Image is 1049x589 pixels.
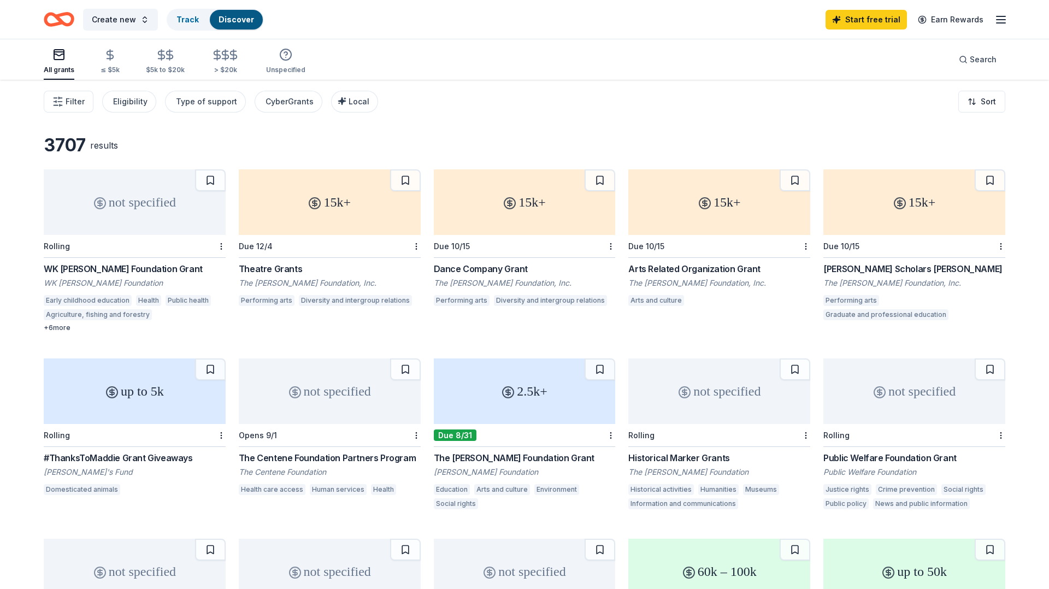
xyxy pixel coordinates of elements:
[823,309,948,320] div: Graduate and professional education
[628,262,810,275] div: Arts Related Organization Grant
[823,242,859,251] div: Due 10/15
[434,358,616,424] div: 2.5k+
[873,498,970,509] div: News and public information
[743,484,779,495] div: Museums
[911,10,990,30] a: Earn Rewards
[434,169,616,309] a: 15k+Due 10/15Dance Company GrantThe [PERSON_NAME] Foundation, Inc.Performing artsDiversity and in...
[628,242,664,251] div: Due 10/15
[239,358,421,498] a: not specifiedOpens 9/1The Centene Foundation Partners ProgramThe Centene FoundationHealth care ac...
[434,278,616,288] div: The [PERSON_NAME] Foundation, Inc.
[823,467,1005,478] div: Public Welfare Foundation
[628,484,694,495] div: Historical activities
[981,95,996,108] span: Sort
[349,97,369,106] span: Local
[239,484,305,495] div: Health care access
[83,9,158,31] button: Create new
[44,358,226,498] a: up to 5kRolling#ThanksToMaddie Grant Giveaways[PERSON_NAME]'s FundDomesticated animals
[239,358,421,424] div: not specified
[823,295,879,306] div: Performing arts
[310,484,367,495] div: Human services
[255,91,322,113] button: CyberGrants
[239,451,421,464] div: The Centene Foundation Partners Program
[44,242,70,251] div: Rolling
[44,44,74,80] button: All grants
[44,7,74,32] a: Home
[970,53,997,66] span: Search
[950,49,1005,70] button: Search
[239,262,421,275] div: Theatre Grants
[44,66,74,74] div: All grants
[44,467,226,478] div: [PERSON_NAME]'s Fund
[44,169,226,235] div: not specified
[823,451,1005,464] div: Public Welfare Foundation Grant
[92,13,136,26] span: Create new
[44,91,93,113] button: Filter
[823,484,871,495] div: Justice rights
[136,295,161,306] div: Health
[44,134,86,156] div: 3707
[628,278,810,288] div: The [PERSON_NAME] Foundation, Inc.
[239,431,277,440] div: Opens 9/1
[823,262,1005,275] div: [PERSON_NAME] Scholars [PERSON_NAME]
[165,91,246,113] button: Type of support
[331,91,378,113] button: Local
[266,44,305,80] button: Unspecified
[219,15,254,24] a: Discover
[434,242,470,251] div: Due 10/15
[146,44,185,80] button: $5k to $20k
[371,484,396,495] div: Health
[239,295,294,306] div: Performing arts
[434,484,470,495] div: Education
[628,431,655,440] div: Rolling
[474,484,530,495] div: Arts and culture
[44,484,120,495] div: Domesticated animals
[101,66,120,74] div: ≤ $5k
[434,498,478,509] div: Social rights
[628,498,738,509] div: Information and communications
[823,358,1005,424] div: not specified
[823,498,869,509] div: Public policy
[823,169,1005,323] a: 15k+Due 10/15[PERSON_NAME] Scholars [PERSON_NAME]The [PERSON_NAME] Foundation, Inc.Performing art...
[823,278,1005,288] div: The [PERSON_NAME] Foundation, Inc.
[876,484,937,495] div: Crime prevention
[628,169,810,235] div: 15k+
[266,66,305,74] div: Unspecified
[239,467,421,478] div: The Centene Foundation
[958,91,1005,113] button: Sort
[44,169,226,332] a: not specifiedRollingWK [PERSON_NAME] Foundation GrantWK [PERSON_NAME] FoundationEarly childhood e...
[167,9,264,31] button: TrackDiscover
[239,242,273,251] div: Due 12/4
[434,429,476,441] div: Due 8/31
[628,295,684,306] div: Arts and culture
[44,295,132,306] div: Early childhood education
[826,10,907,30] a: Start free trial
[628,358,810,513] a: not specifiedRollingHistorical Marker GrantsThe [PERSON_NAME] FoundationHistorical activitiesHuma...
[44,323,226,332] div: + 6 more
[628,169,810,309] a: 15k+Due 10/15Arts Related Organization GrantThe [PERSON_NAME] Foundation, Inc.Arts and culture
[239,169,421,309] a: 15k+Due 12/4Theatre GrantsThe [PERSON_NAME] Foundation, Inc.Performing artsDiversity and intergro...
[434,467,616,478] div: [PERSON_NAME] Foundation
[44,262,226,275] div: WK [PERSON_NAME] Foundation Grant
[101,44,120,80] button: ≤ $5k
[44,451,226,464] div: #ThanksToMaddie Grant Giveaways
[146,66,185,74] div: $5k to $20k
[628,451,810,464] div: Historical Marker Grants
[434,169,616,235] div: 15k+
[823,169,1005,235] div: 15k+
[90,139,118,152] div: results
[299,295,412,306] div: Diversity and intergroup relations
[434,451,616,464] div: The [PERSON_NAME] Foundation Grant
[823,358,1005,513] a: not specifiedRollingPublic Welfare Foundation GrantPublic Welfare FoundationJustice rightsCrime p...
[113,95,148,108] div: Eligibility
[176,15,199,24] a: Track
[66,95,85,108] span: Filter
[266,95,314,108] div: CyberGrants
[534,484,579,495] div: Environment
[176,95,237,108] div: Type of support
[628,467,810,478] div: The [PERSON_NAME] Foundation
[211,44,240,80] button: > $20k
[823,431,850,440] div: Rolling
[166,295,211,306] div: Public health
[434,358,616,513] a: 2.5k+Due 8/31The [PERSON_NAME] Foundation Grant[PERSON_NAME] FoundationEducationArts and cultureE...
[44,309,152,320] div: Agriculture, fishing and forestry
